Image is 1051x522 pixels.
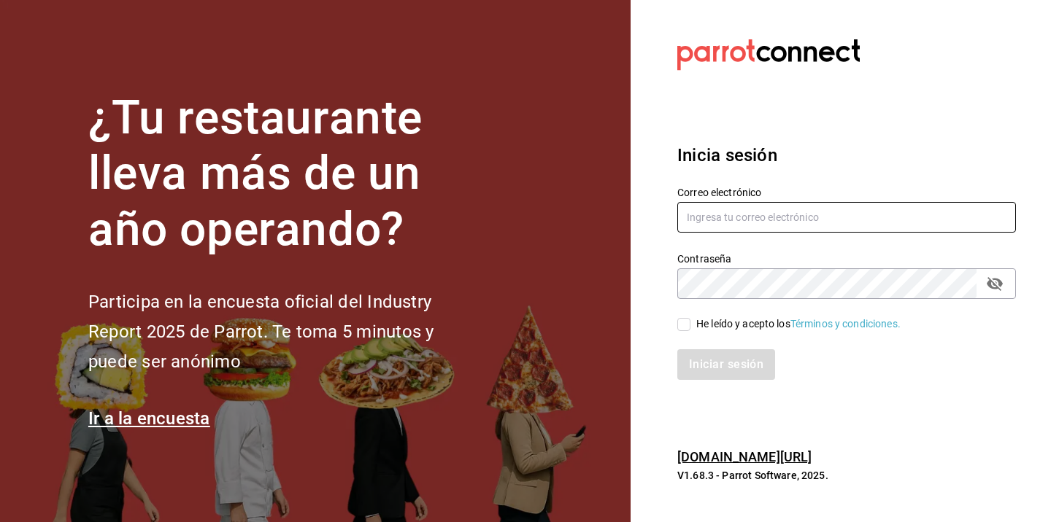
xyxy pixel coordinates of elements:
[677,202,1016,233] input: Ingresa tu correo electrónico
[677,468,1016,483] p: V1.68.3 - Parrot Software, 2025.
[790,318,901,330] a: Términos y condiciones.
[677,187,1016,197] label: Correo electrónico
[696,316,901,332] div: He leído y acepto los
[677,253,1016,263] label: Contraseña
[677,449,812,464] a: [DOMAIN_NAME][URL]
[677,142,1016,168] h3: Inicia sesión
[88,90,482,258] h1: ¿Tu restaurante lleva más de un año operando?
[88,408,210,429] a: Ir a la encuesta
[88,287,482,376] h2: Participa en la encuesta oficial del Industry Report 2025 de Parrot. Te toma 5 minutos y puede se...
[982,271,1007,296] button: passwordField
